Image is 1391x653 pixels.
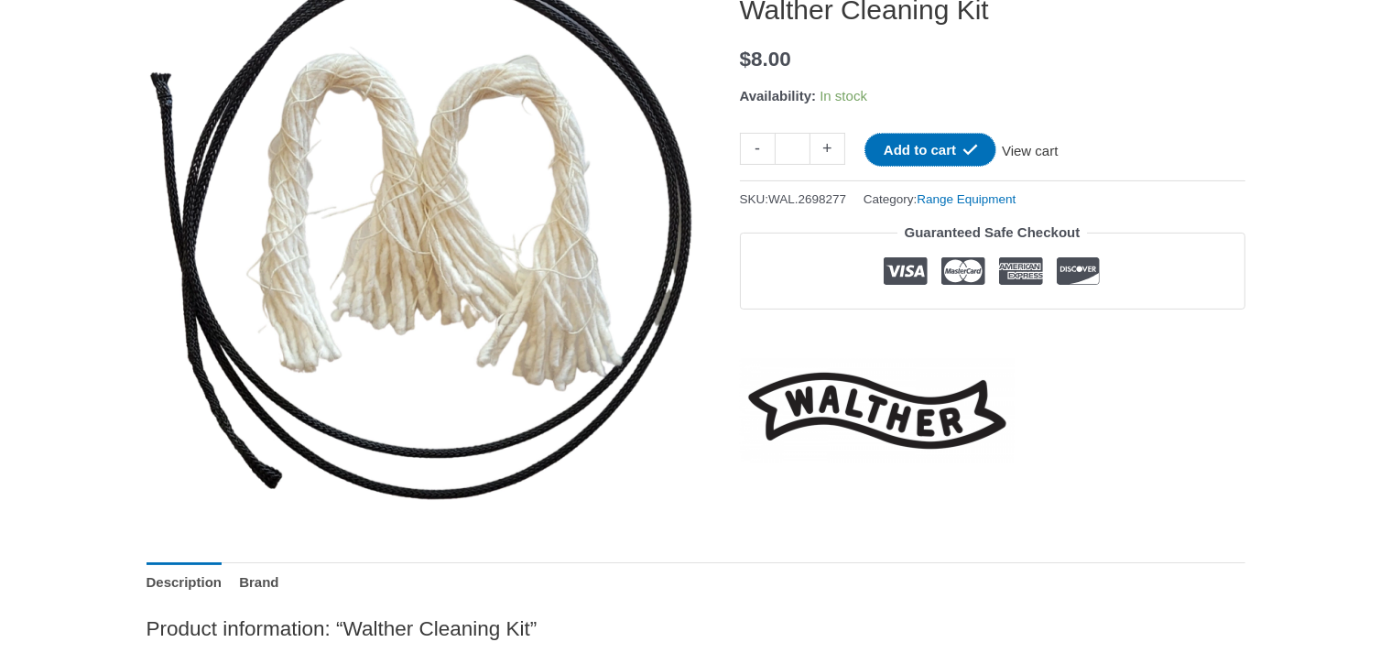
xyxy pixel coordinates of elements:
a: Walther [740,359,1015,463]
a: Range Equipment [917,192,1016,206]
span: Category: [864,188,1016,211]
a: + [810,133,845,165]
button: Add to cart [864,133,996,167]
a: - [740,133,775,165]
a: Brand [239,562,278,602]
h2: Product information: “Walther Cleaning Kit” [147,615,1245,642]
span: WAL.2698277 [768,192,846,206]
a: View cart [996,133,1063,164]
input: Product quantity [775,133,810,165]
bdi: 8.00 [740,48,791,71]
span: $ [740,48,752,71]
span: In stock [820,88,867,103]
span: SKU: [740,188,847,211]
iframe: Customer reviews powered by Trustpilot [740,323,1245,345]
span: Availability: [740,88,817,103]
legend: Guaranteed Safe Checkout [897,220,1088,245]
a: Description [147,562,223,602]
